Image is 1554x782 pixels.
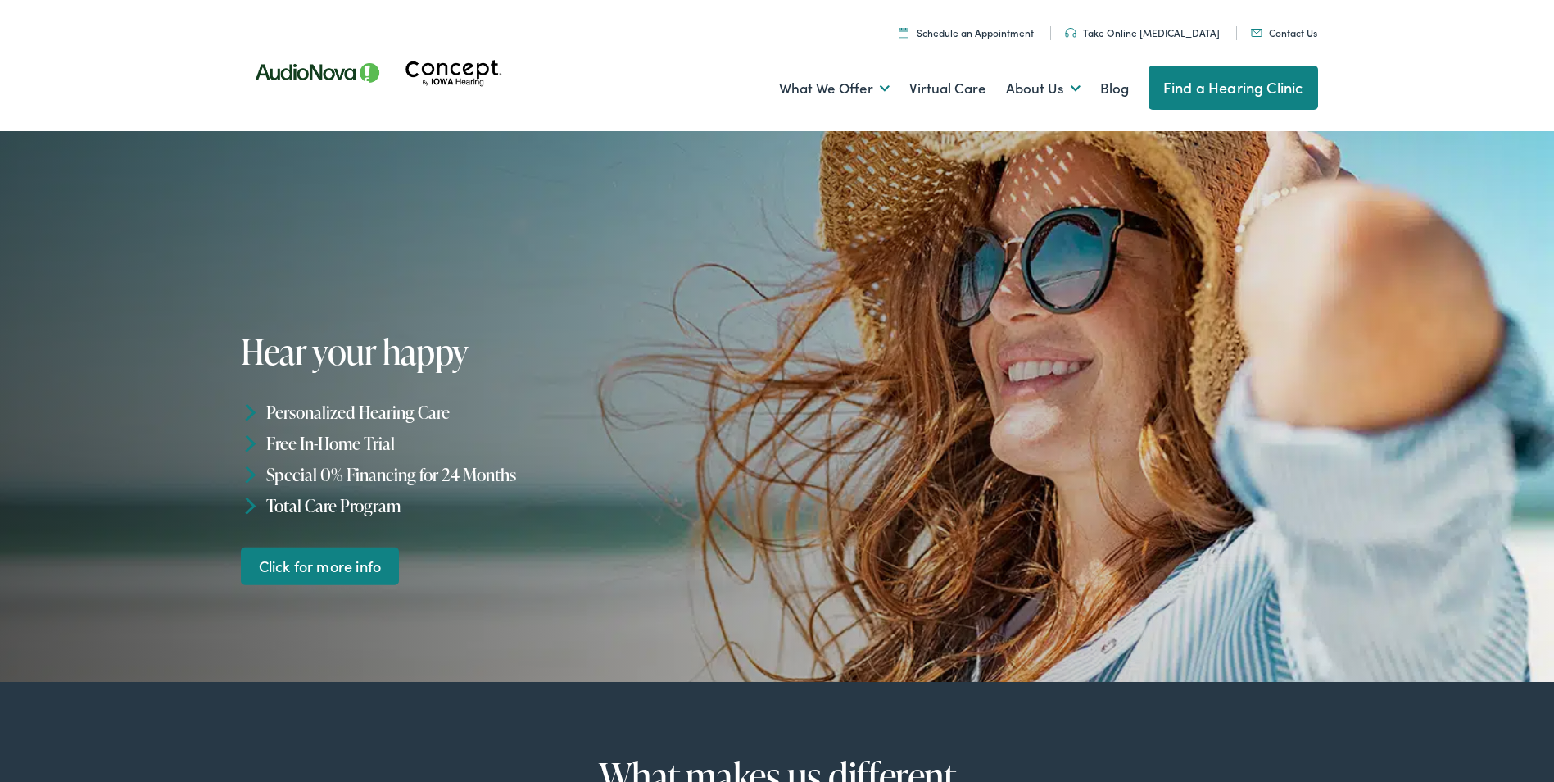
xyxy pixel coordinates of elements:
[1065,28,1076,38] img: utility icon
[909,58,986,119] a: Virtual Care
[899,25,1034,39] a: Schedule an Appointment
[241,333,739,371] h1: Hear your happy
[1065,25,1220,39] a: Take Online [MEDICAL_DATA]
[1006,58,1081,119] a: About Us
[779,58,890,119] a: What We Offer
[241,397,785,428] li: Personalized Hearing Care
[1149,66,1318,110] a: Find a Hearing Clinic
[241,489,785,521] li: Total Care Program
[241,428,785,459] li: Free In-Home Trial
[1251,25,1317,39] a: Contact Us
[241,459,785,490] li: Special 0% Financing for 24 Months
[241,547,399,585] a: Click for more info
[899,27,908,38] img: A calendar icon to schedule an appointment at Concept by Iowa Hearing.
[1100,58,1129,119] a: Blog
[1251,29,1262,37] img: utility icon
